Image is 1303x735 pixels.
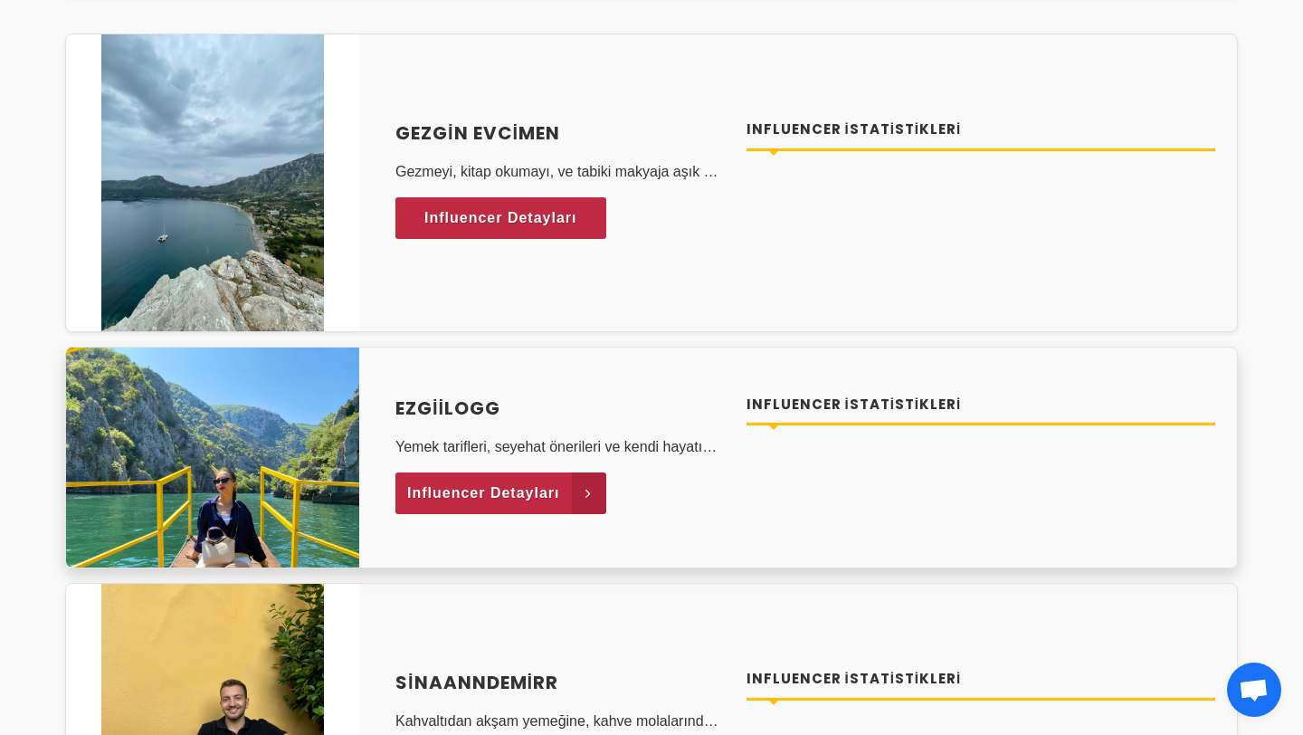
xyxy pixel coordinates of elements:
a: Ezgiilogg [395,395,725,422]
a: sinaanndemirr [395,669,725,696]
p: Yemek tarifleri, seyehat önerileri ve kendi hayatımı paylaştığım bir sayfam var💖 [395,436,725,458]
div: Açık sohbet [1227,663,1281,717]
a: Influencer Detayları [395,197,606,239]
span: Influencer Detayları [407,480,560,507]
a: Influencer Detayları [395,472,606,514]
a: Gezgin Evcimen [395,119,725,147]
p: Kahvaltıdan akşam yemeğine, kahve molalarından tatil rotalarına kadar farklı konseptlerde mekan ö... [395,711,725,732]
h4: Influencer İstatistikleri [747,395,1216,415]
h4: Influencer İstatistikleri [747,119,1216,140]
span: Influencer Detayları [424,205,577,232]
h4: Influencer İstatistikleri [747,669,1216,690]
p: Gezmeyi, kitap okumayı, ve tabiki makyaja aşık bir genç kadın [395,161,725,183]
